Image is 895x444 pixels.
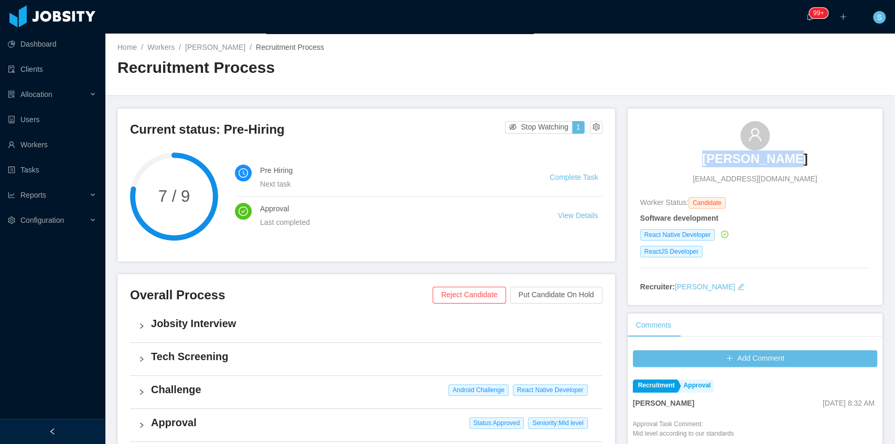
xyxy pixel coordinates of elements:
[8,59,96,80] a: icon: auditClients
[702,150,807,174] a: [PERSON_NAME]
[528,417,587,429] span: Seniority: Mid level
[117,43,137,51] a: Home
[20,216,64,224] span: Configuration
[558,211,598,220] a: View Details
[640,198,688,207] span: Worker Status:
[8,191,15,199] i: icon: line-chart
[693,174,817,185] span: [EMAIL_ADDRESS][DOMAIN_NAME]
[572,121,585,134] button: 1
[688,197,726,209] span: Candidate
[8,91,15,98] i: icon: solution
[678,380,714,393] a: Approval
[20,90,52,99] span: Allocation
[469,417,524,429] span: Status: Approved
[130,121,505,138] h3: Current status: Pre-Hiring
[260,216,533,228] div: Last completed
[239,168,248,178] i: icon: clock-circle
[250,43,252,51] span: /
[809,8,828,18] sup: 1215
[117,57,500,79] h2: Recruitment Process
[510,287,602,304] button: Put Candidate On Hold
[839,13,847,20] i: icon: plus
[433,287,505,304] button: Reject Candidate
[138,389,145,395] i: icon: right
[640,246,703,257] span: ReactJS Developer
[633,350,877,367] button: icon: plusAdd Comment
[640,214,718,222] strong: Software development
[260,178,524,190] div: Next task
[806,13,813,20] i: icon: bell
[130,310,602,342] div: icon: rightJobsity Interview
[675,283,735,291] a: [PERSON_NAME]
[633,429,734,438] p: Mid level according to our standards
[633,380,677,393] a: Recruitment
[721,231,728,238] i: icon: check-circle
[737,283,745,290] i: icon: edit
[20,191,46,199] span: Reports
[138,422,145,428] i: icon: right
[633,399,694,407] strong: [PERSON_NAME]
[138,356,145,362] i: icon: right
[8,159,96,180] a: icon: profileTasks
[260,165,524,176] h4: Pre Hiring
[549,173,598,181] a: Complete Task
[719,230,728,239] a: icon: check-circle
[823,399,875,407] span: [DATE] 8:32 AM
[260,203,533,214] h4: Approval
[151,316,594,331] h4: Jobsity Interview
[130,343,602,375] div: icon: rightTech Screening
[147,43,175,51] a: Workers
[513,384,588,396] span: React Native Developer
[590,121,602,134] button: icon: setting
[640,283,675,291] strong: Recruiter:
[130,409,602,441] div: icon: rightApproval
[628,313,680,337] div: Comments
[130,376,602,408] div: icon: rightChallenge
[239,207,248,216] i: icon: check-circle
[702,150,807,167] h3: [PERSON_NAME]
[505,121,573,134] button: icon: eye-invisibleStop Watching
[640,229,715,241] span: React Native Developer
[130,188,218,204] span: 7 / 9
[8,134,96,155] a: icon: userWorkers
[130,287,433,304] h3: Overall Process
[448,384,509,396] span: Android Challenge
[185,43,245,51] a: [PERSON_NAME]
[151,415,594,430] h4: Approval
[138,323,145,329] i: icon: right
[151,382,594,397] h4: Challenge
[179,43,181,51] span: /
[8,34,96,55] a: icon: pie-chartDashboard
[256,43,324,51] span: Recruitment Process
[877,11,881,24] span: S
[8,109,96,130] a: icon: robotUsers
[748,127,762,142] i: icon: user
[141,43,143,51] span: /
[151,349,594,364] h4: Tech Screening
[8,216,15,224] i: icon: setting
